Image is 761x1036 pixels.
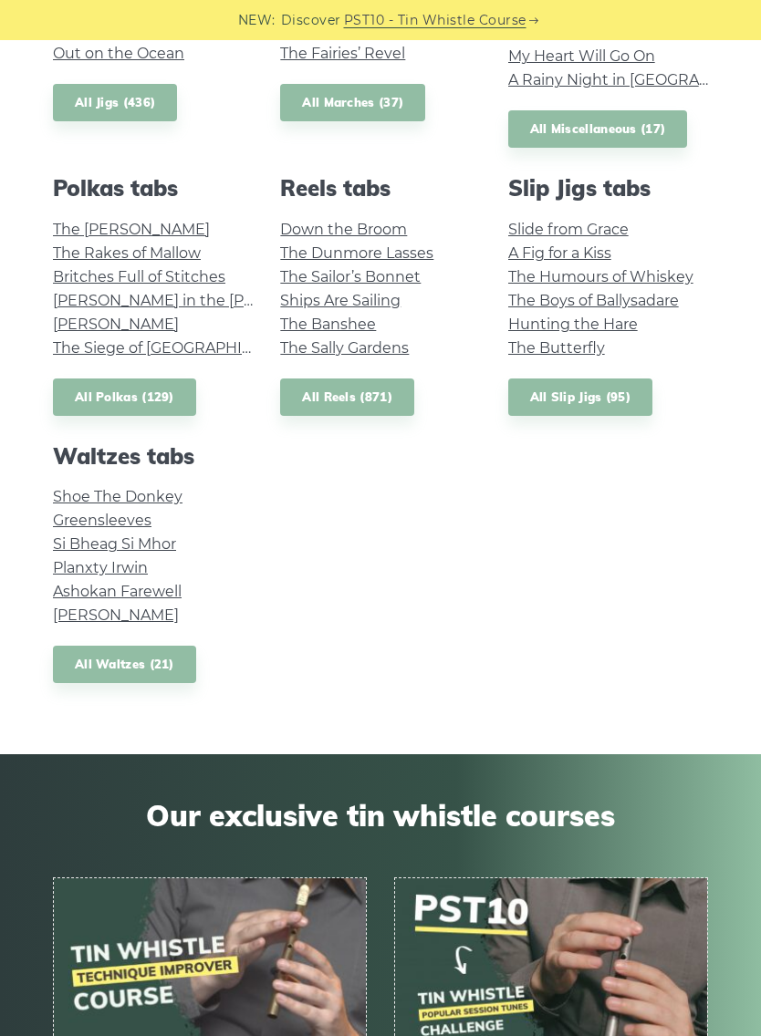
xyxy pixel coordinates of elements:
a: The Sally Gardens [280,339,409,357]
a: The Butterfly [508,339,605,357]
a: The Sailor’s Bonnet [280,268,421,285]
h2: Slip Jigs tabs [508,175,708,202]
a: Greensleeves [53,512,151,529]
h2: Waltzes tabs [53,443,253,470]
span: Our exclusive tin whistle courses [53,798,708,833]
a: The Humours of Whiskey [508,268,693,285]
a: The Rakes of Mallow [53,244,201,262]
span: NEW: [238,10,276,31]
a: All Polkas (129) [53,378,196,416]
a: All Waltzes (21) [53,646,196,683]
a: Britches Full of Stitches [53,268,225,285]
a: Hunting the Hare [508,316,638,333]
span: Discover [281,10,341,31]
a: [PERSON_NAME] in the [PERSON_NAME] [53,292,355,309]
a: Planxty Irwin [53,559,148,576]
h2: Polkas tabs [53,175,253,202]
a: All Marches (37) [280,84,425,121]
a: The [PERSON_NAME] [53,221,210,238]
a: All Miscellaneous (17) [508,110,688,148]
a: The Dunmore Lasses [280,244,433,262]
h2: Reels tabs [280,175,480,202]
a: Slide from Grace [508,221,629,238]
a: Ships Are Sailing [280,292,401,309]
a: All Slip Jigs (95) [508,378,652,416]
a: The Boys of Ballysadare [508,292,679,309]
a: PST10 - Tin Whistle Course [344,10,526,31]
a: The Siege of [GEOGRAPHIC_DATA] [53,339,303,357]
a: My Heart Will Go On [508,47,655,65]
a: Down the Broom [280,221,407,238]
a: Shoe The Donkey [53,488,182,505]
a: Si­ Bheag Si­ Mhor [53,535,176,553]
a: The Banshee [280,316,376,333]
a: All Reels (871) [280,378,414,416]
a: [PERSON_NAME] [53,316,179,333]
a: A Fig for a Kiss [508,244,611,262]
a: The Fairies’ Revel [280,45,405,62]
a: All Jigs (436) [53,84,177,121]
a: [PERSON_NAME] [53,606,179,624]
a: Out on the Ocean [53,45,184,62]
a: Ashokan Farewell [53,583,182,600]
